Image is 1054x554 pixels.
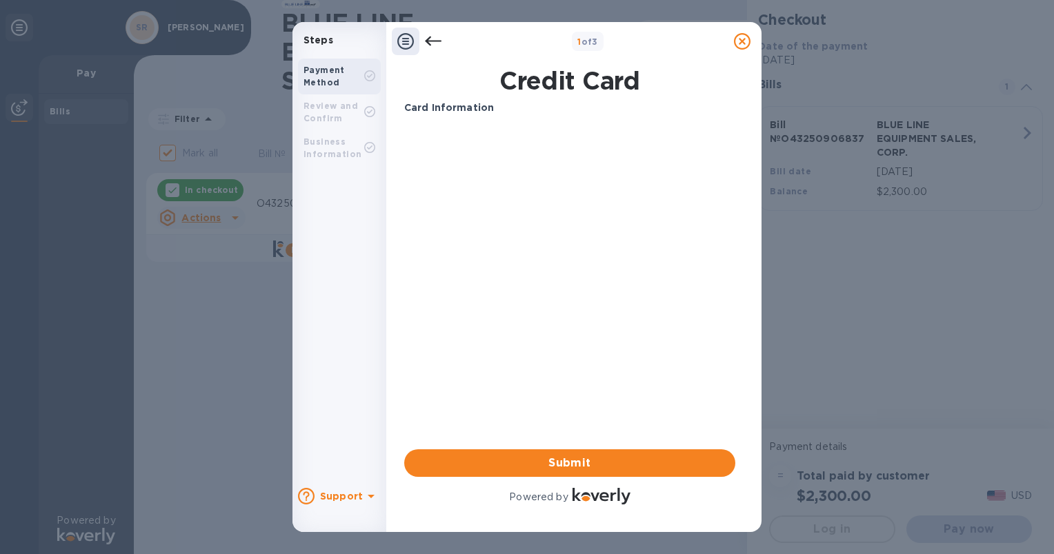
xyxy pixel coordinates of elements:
iframe: Your browser does not support iframes [404,126,735,229]
button: Submit [404,449,735,477]
p: Powered by [509,490,568,504]
b: Payment Method [304,65,345,88]
b: Business Information [304,136,361,159]
b: Steps [304,34,333,45]
b: Support [320,491,363,502]
b: Card Information [404,102,494,113]
img: Logo [573,488,630,504]
b: of 3 [577,37,598,47]
span: Submit [415,455,724,471]
span: 1 [577,37,581,47]
b: Review and Confirm [304,101,358,123]
h1: Credit Card [399,66,741,95]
